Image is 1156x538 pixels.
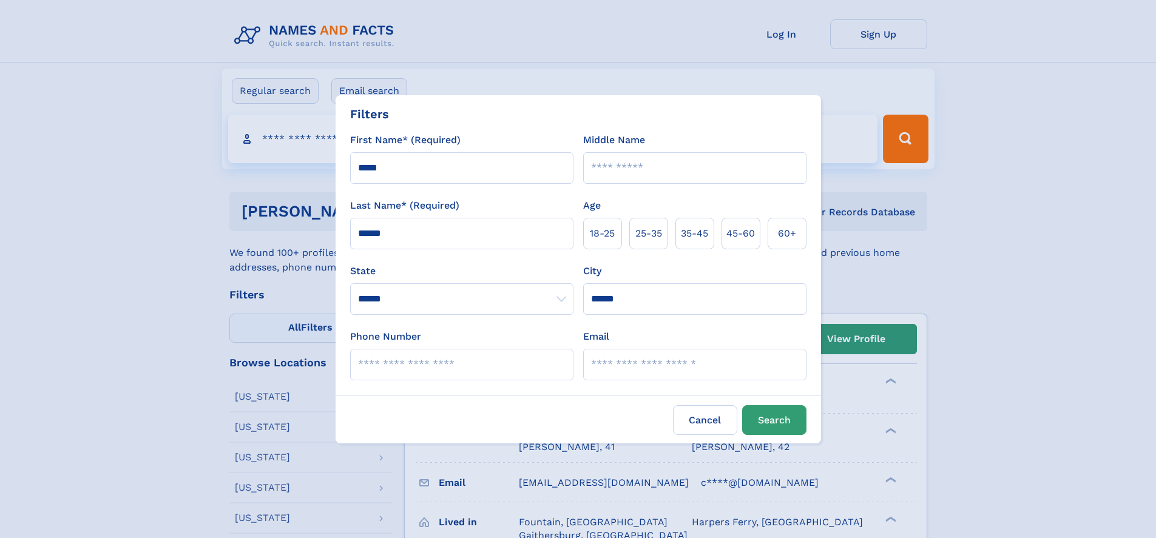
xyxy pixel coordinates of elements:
span: 45‑60 [726,226,755,241]
span: 25‑35 [635,226,662,241]
label: City [583,264,601,278]
span: 60+ [778,226,796,241]
label: Email [583,329,609,344]
label: Last Name* (Required) [350,198,459,213]
label: Middle Name [583,133,645,147]
span: 18‑25 [590,226,615,241]
div: Filters [350,105,389,123]
label: State [350,264,573,278]
label: First Name* (Required) [350,133,461,147]
button: Search [742,405,806,435]
span: 35‑45 [681,226,708,241]
label: Age [583,198,601,213]
label: Cancel [673,405,737,435]
label: Phone Number [350,329,421,344]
